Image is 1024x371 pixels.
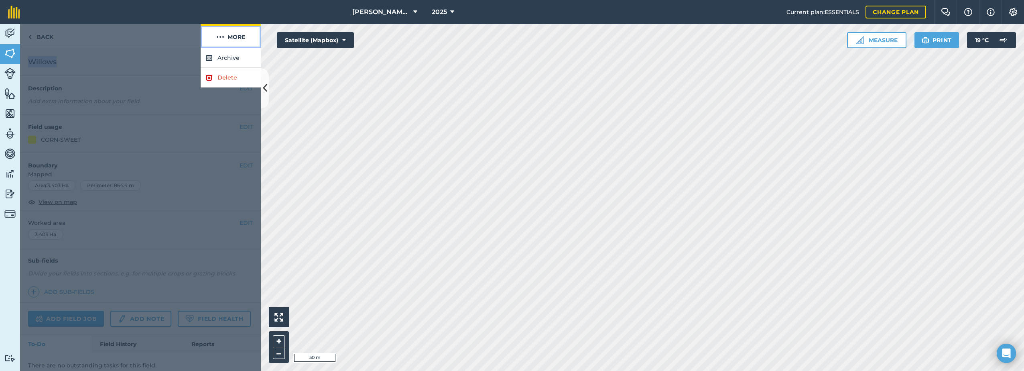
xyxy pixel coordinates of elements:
[856,36,864,44] img: Ruler icon
[975,32,989,48] span: 19 ° C
[274,313,283,322] img: Four arrows, one pointing top left, one top right, one bottom right and the last bottom left
[4,88,16,100] img: svg+xml;base64,PHN2ZyB4bWxucz0iaHR0cDovL3d3dy53My5vcmcvMjAwMC9zdmciIHdpZHRoPSI1NiIgaGVpZ2h0PSI2MC...
[273,347,285,359] button: –
[995,32,1011,48] img: svg+xml;base64,PD94bWwgdmVyc2lvbj0iMS4wIiBlbmNvZGluZz0idXRmLTgiPz4KPCEtLSBHZW5lcmF0b3I6IEFkb2JlIE...
[201,68,261,88] a: Delete
[997,344,1016,363] div: Open Intercom Messenger
[786,8,859,16] span: Current plan : ESSENTIALS
[4,27,16,39] img: svg+xml;base64,PD94bWwgdmVyc2lvbj0iMS4wIiBlbmNvZGluZz0idXRmLTgiPz4KPCEtLSBHZW5lcmF0b3I6IEFkb2JlIE...
[4,208,16,220] img: svg+xml;base64,PD94bWwgdmVyc2lvbj0iMS4wIiBlbmNvZGluZz0idXRmLTgiPz4KPCEtLSBHZW5lcmF0b3I6IEFkb2JlIE...
[273,335,285,347] button: +
[201,24,261,48] button: More
[987,7,995,17] img: svg+xml;base64,PHN2ZyB4bWxucz0iaHR0cDovL3d3dy53My5vcmcvMjAwMC9zdmciIHdpZHRoPSIxNyIgaGVpZ2h0PSIxNy...
[4,128,16,140] img: svg+xml;base64,PD94bWwgdmVyc2lvbj0iMS4wIiBlbmNvZGluZz0idXRmLTgiPz4KPCEtLSBHZW5lcmF0b3I6IEFkb2JlIE...
[277,32,354,48] button: Satellite (Mapbox)
[205,73,213,82] img: svg+xml;base64,PHN2ZyB4bWxucz0iaHR0cDovL3d3dy53My5vcmcvMjAwMC9zdmciIHdpZHRoPSIxOCIgaGVpZ2h0PSIyNC...
[963,8,973,16] img: A question mark icon
[432,7,447,17] span: 2025
[967,32,1016,48] button: 19 °C
[4,168,16,180] img: svg+xml;base64,PD94bWwgdmVyc2lvbj0iMS4wIiBlbmNvZGluZz0idXRmLTgiPz4KPCEtLSBHZW5lcmF0b3I6IEFkb2JlIE...
[4,47,16,59] img: svg+xml;base64,PHN2ZyB4bWxucz0iaHR0cDovL3d3dy53My5vcmcvMjAwMC9zdmciIHdpZHRoPSI1NiIgaGVpZ2h0PSI2MC...
[941,8,951,16] img: Two speech bubbles overlapping with the left bubble in the forefront
[205,53,213,63] img: svg+xml;base64,PHN2ZyB4bWxucz0iaHR0cDovL3d3dy53My5vcmcvMjAwMC9zdmciIHdpZHRoPSIxOCIgaGVpZ2h0PSIyNC...
[847,32,906,48] button: Measure
[914,32,959,48] button: Print
[4,108,16,120] img: svg+xml;base64,PHN2ZyB4bWxucz0iaHR0cDovL3d3dy53My5vcmcvMjAwMC9zdmciIHdpZHRoPSI1NiIgaGVpZ2h0PSI2MC...
[4,355,16,362] img: svg+xml;base64,PD94bWwgdmVyc2lvbj0iMS4wIiBlbmNvZGluZz0idXRmLTgiPz4KPCEtLSBHZW5lcmF0b3I6IEFkb2JlIE...
[4,188,16,200] img: svg+xml;base64,PD94bWwgdmVyc2lvbj0iMS4wIiBlbmNvZGluZz0idXRmLTgiPz4KPCEtLSBHZW5lcmF0b3I6IEFkb2JlIE...
[201,48,261,68] button: Archive
[4,68,16,79] img: svg+xml;base64,PD94bWwgdmVyc2lvbj0iMS4wIiBlbmNvZGluZz0idXRmLTgiPz4KPCEtLSBHZW5lcmF0b3I6IEFkb2JlIE...
[216,32,224,42] img: svg+xml;base64,PHN2ZyB4bWxucz0iaHR0cDovL3d3dy53My5vcmcvMjAwMC9zdmciIHdpZHRoPSIyMCIgaGVpZ2h0PSIyNC...
[1008,8,1018,16] img: A cog icon
[922,35,929,45] img: svg+xml;base64,PHN2ZyB4bWxucz0iaHR0cDovL3d3dy53My5vcmcvMjAwMC9zdmciIHdpZHRoPSIxOSIgaGVpZ2h0PSIyNC...
[8,6,20,18] img: fieldmargin Logo
[352,7,410,17] span: [PERSON_NAME] Farm Life
[4,148,16,160] img: svg+xml;base64,PD94bWwgdmVyc2lvbj0iMS4wIiBlbmNvZGluZz0idXRmLTgiPz4KPCEtLSBHZW5lcmF0b3I6IEFkb2JlIE...
[866,6,926,18] a: Change plan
